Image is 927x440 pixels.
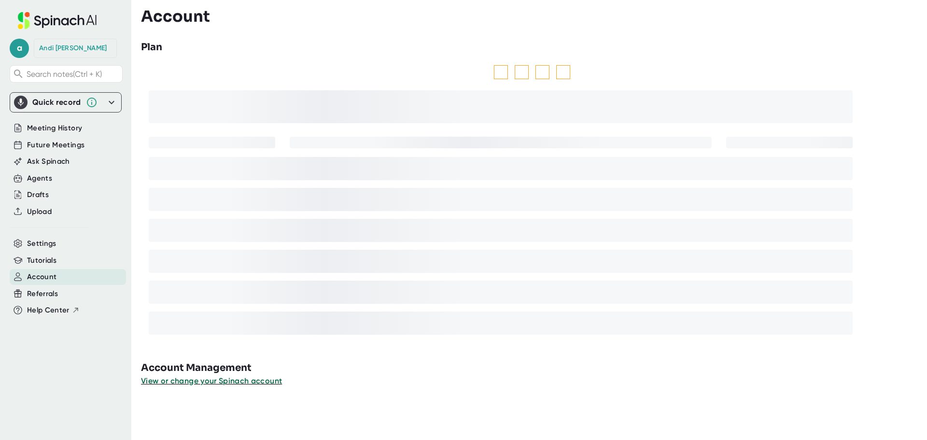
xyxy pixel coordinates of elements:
[39,44,107,53] div: Andi Limon
[141,376,282,385] span: View or change your Spinach account
[27,140,84,151] button: Future Meetings
[27,255,56,266] button: Tutorials
[10,39,29,58] span: a
[141,7,210,26] h3: Account
[141,361,927,375] h3: Account Management
[27,123,82,134] button: Meeting History
[27,271,56,283] button: Account
[141,375,282,387] button: View or change your Spinach account
[27,238,56,249] button: Settings
[27,156,70,167] button: Ask Spinach
[27,189,49,200] button: Drafts
[14,93,117,112] div: Quick record
[141,40,162,55] h3: Plan
[27,173,52,184] button: Agents
[27,206,52,217] button: Upload
[27,305,80,316] button: Help Center
[894,407,917,430] iframe: Intercom live chat
[27,305,70,316] span: Help Center
[27,288,58,299] button: Referrals
[27,70,102,79] span: Search notes (Ctrl + K)
[32,98,81,107] div: Quick record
